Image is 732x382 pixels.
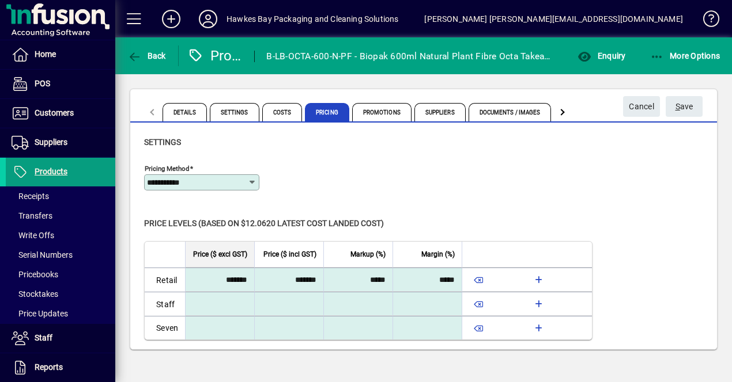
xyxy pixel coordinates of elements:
[6,128,115,157] a: Suppliers
[676,102,680,111] span: S
[666,96,703,117] button: Save
[145,292,185,316] td: Staff
[6,265,115,284] a: Pricebooks
[35,333,52,342] span: Staff
[6,353,115,382] a: Reports
[12,231,54,240] span: Write Offs
[6,99,115,128] a: Customers
[629,97,654,116] span: Cancel
[35,167,67,176] span: Products
[6,324,115,353] a: Staff
[6,284,115,304] a: Stocktakes
[676,97,693,116] span: ave
[144,219,384,228] span: Price levels (based on $12.0620 Latest cost landed cost)
[650,51,720,60] span: More Options
[35,362,63,372] span: Reports
[421,248,455,261] span: Margin (%)
[647,45,723,66] button: More Options
[163,103,207,121] span: Details
[35,137,67,147] span: Suppliers
[414,103,466,121] span: Suppliers
[127,51,166,60] span: Back
[6,206,115,226] a: Transfers
[305,103,349,121] span: Pricing
[262,103,303,121] span: Costs
[210,103,259,121] span: Settings
[12,309,68,318] span: Price Updates
[695,2,718,40] a: Knowledge Base
[575,45,628,66] button: Enquiry
[193,248,247,261] span: Price ($ excl GST)
[6,226,115,245] a: Write Offs
[352,103,412,121] span: Promotions
[115,45,179,66] app-page-header-button: Back
[6,186,115,206] a: Receipts
[6,40,115,69] a: Home
[12,211,52,220] span: Transfers
[144,137,181,147] span: Settings
[145,268,185,292] td: Retail
[190,9,227,29] button: Profile
[12,192,49,201] span: Receipts
[578,51,625,60] span: Enquiry
[145,165,190,173] mat-label: Pricing method
[12,270,58,279] span: Pricebooks
[263,248,316,261] span: Price ($ incl GST)
[35,108,74,117] span: Customers
[424,10,683,28] div: [PERSON_NAME] [PERSON_NAME][EMAIL_ADDRESS][DOMAIN_NAME]
[35,79,50,88] span: POS
[124,45,169,66] button: Back
[266,47,557,66] div: B-LB-OCTA-600-N-PF - Biopak 600ml Natural Plant Fibre Octa Takeaway Base 50 units per slve
[227,10,399,28] div: Hawkes Bay Packaging and Cleaning Solutions
[6,70,115,98] a: POS
[6,245,115,265] a: Serial Numbers
[12,289,58,299] span: Stocktakes
[350,248,386,261] span: Markup (%)
[469,103,552,121] span: Documents / Images
[153,9,190,29] button: Add
[6,304,115,323] a: Price Updates
[35,49,56,59] span: Home
[145,316,185,339] td: Seven
[12,250,73,259] span: Serial Numbers
[623,96,660,117] button: Cancel
[187,47,243,65] div: Product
